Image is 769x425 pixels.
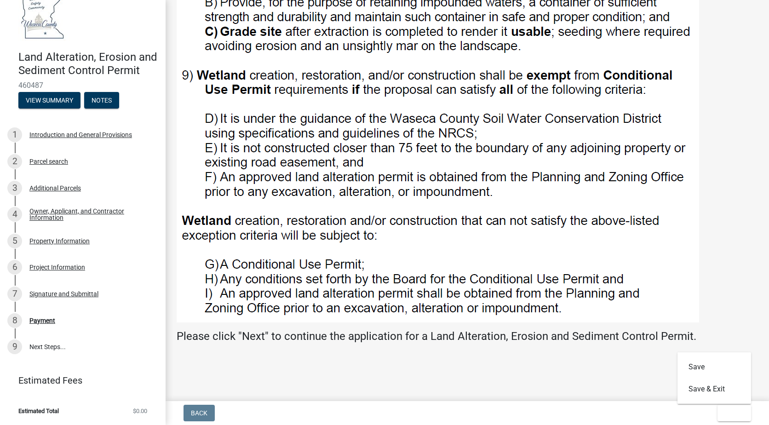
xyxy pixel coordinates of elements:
[725,409,738,417] span: Exit
[29,132,132,138] div: Introduction and General Provisions
[29,238,90,244] div: Property Information
[18,92,80,109] button: View Summary
[677,378,751,400] button: Save & Exit
[18,51,158,77] h4: Land Alteration, Erosion and Sediment Control Permit
[7,181,22,195] div: 3
[7,371,151,390] a: Estimated Fees
[29,208,151,221] div: Owner, Applicant, and Contractor Information
[191,409,207,417] span: Back
[18,97,80,104] wm-modal-confirm: Summary
[7,287,22,301] div: 7
[29,158,68,165] div: Parcel search
[677,356,751,378] button: Save
[29,185,81,191] div: Additional Parcels
[29,291,98,297] div: Signature and Submittal
[677,352,751,404] div: Exit
[18,81,147,90] span: 460487
[7,313,22,328] div: 8
[133,408,147,414] span: $0.00
[7,260,22,275] div: 6
[18,408,59,414] span: Estimated Total
[7,127,22,142] div: 1
[177,330,758,343] h4: Please click "Next" to continue the application for a Land Alteration, Erosion and Sediment Contr...
[7,339,22,354] div: 9
[29,317,55,324] div: Payment
[84,92,119,109] button: Notes
[29,264,85,270] div: Project Information
[7,207,22,222] div: 4
[184,405,215,421] button: Back
[7,154,22,169] div: 2
[717,405,751,421] button: Exit
[7,234,22,248] div: 5
[84,97,119,104] wm-modal-confirm: Notes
